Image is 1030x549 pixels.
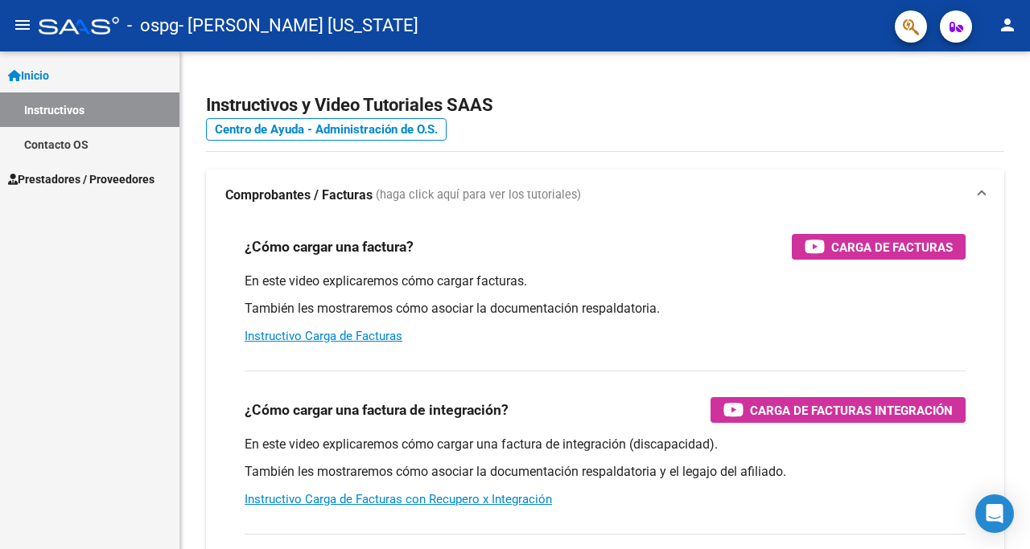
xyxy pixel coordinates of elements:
[245,272,966,290] p: En este video explicaremos cómo cargar facturas.
[711,397,966,423] button: Carga de Facturas Integración
[245,236,414,258] h3: ¿Cómo cargar una factura?
[975,494,1014,533] div: Open Intercom Messenger
[127,8,179,43] span: - ospg
[206,118,447,141] a: Centro de Ayuda - Administración de O.S.
[206,90,1004,121] h2: Instructivos y Video Tutoriales SAAS
[750,400,953,420] span: Carga de Facturas Integración
[792,234,966,260] button: Carga de Facturas
[245,463,966,481] p: También les mostraremos cómo asociar la documentación respaldatoria y el legajo del afiliado.
[245,329,402,343] a: Instructivo Carga de Facturas
[245,399,509,421] h3: ¿Cómo cargar una factura de integración?
[245,492,552,506] a: Instructivo Carga de Facturas con Recupero x Integración
[13,15,32,35] mat-icon: menu
[998,15,1017,35] mat-icon: person
[831,237,953,257] span: Carga de Facturas
[245,300,966,318] p: También les mostraremos cómo asociar la documentación respaldatoria.
[8,170,154,188] span: Prestadores / Proveedores
[179,8,418,43] span: - [PERSON_NAME] [US_STATE]
[245,436,966,453] p: En este video explicaremos cómo cargar una factura de integración (discapacidad).
[376,186,581,204] span: (haga click aquí para ver los tutoriales)
[225,186,373,204] strong: Comprobantes / Facturas
[206,170,1004,221] mat-expansion-panel-header: Comprobantes / Facturas (haga click aquí para ver los tutoriales)
[8,67,49,84] span: Inicio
